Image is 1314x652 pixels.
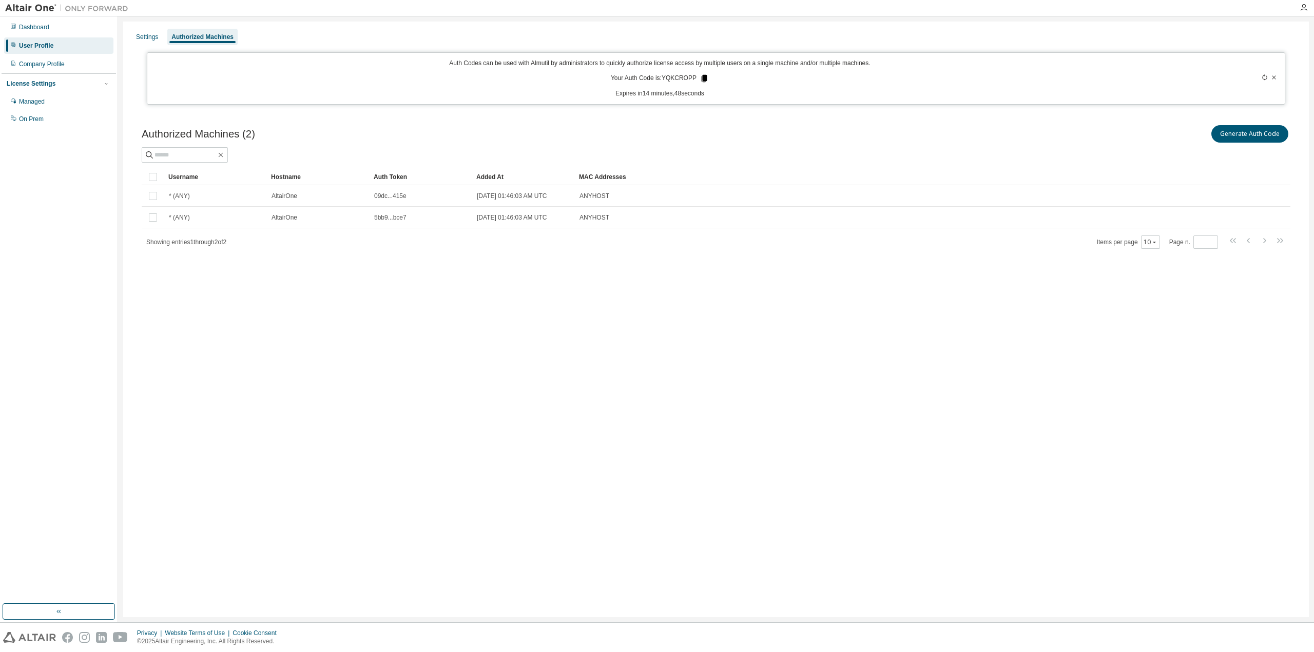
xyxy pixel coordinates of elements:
img: instagram.svg [79,632,90,643]
p: Your Auth Code is: YQKCROPP [611,74,709,83]
span: ANYHOST [579,213,609,222]
div: Username [168,169,263,185]
div: Cookie Consent [233,629,282,637]
div: Auth Token [374,169,468,185]
div: Hostname [271,169,365,185]
button: 10 [1144,238,1157,246]
img: facebook.svg [62,632,73,643]
div: Company Profile [19,60,65,68]
p: © 2025 Altair Engineering, Inc. All Rights Reserved. [137,637,283,646]
div: Settings [136,33,158,41]
button: Generate Auth Code [1211,125,1288,143]
img: youtube.svg [113,632,128,643]
span: Items per page [1097,235,1160,249]
p: Expires in 14 minutes, 48 seconds [153,89,1166,98]
span: ANYHOST [579,192,609,200]
span: 5bb9...bce7 [374,213,407,222]
span: * (ANY) [169,192,190,200]
img: altair_logo.svg [3,632,56,643]
div: Added At [476,169,571,185]
span: Page n. [1169,235,1218,249]
span: [DATE] 01:46:03 AM UTC [477,213,547,222]
span: Authorized Machines (2) [142,128,255,140]
span: 09dc...415e [374,192,407,200]
span: * (ANY) [169,213,190,222]
span: Showing entries 1 through 2 of 2 [146,239,226,246]
span: [DATE] 01:46:03 AM UTC [477,192,547,200]
div: On Prem [19,115,44,123]
div: Privacy [137,629,165,637]
span: AltairOne [272,213,297,222]
div: MAC Addresses [579,169,1183,185]
div: User Profile [19,42,53,50]
img: linkedin.svg [96,632,107,643]
div: Authorized Machines [171,33,234,41]
div: Website Terms of Use [165,629,233,637]
div: Managed [19,97,45,106]
div: Dashboard [19,23,49,31]
span: AltairOne [272,192,297,200]
p: Auth Codes can be used with Almutil by administrators to quickly authorize license access by mult... [153,59,1166,68]
div: License Settings [7,80,55,88]
img: Altair One [5,3,133,13]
